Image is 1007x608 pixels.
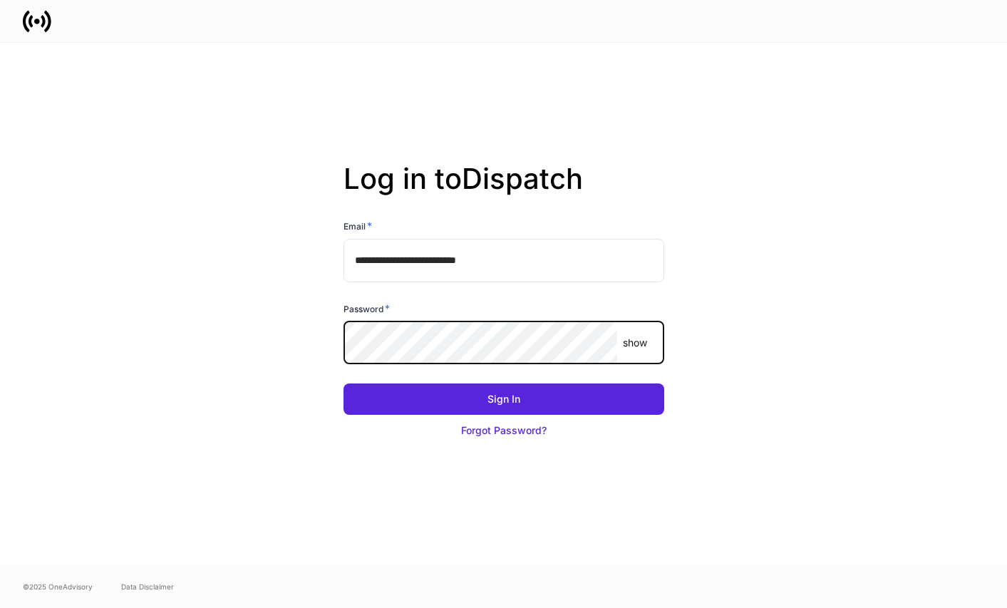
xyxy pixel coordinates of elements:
h6: Password [344,302,390,316]
span: © 2025 OneAdvisory [23,581,93,592]
p: show [623,336,647,350]
h2: Log in to Dispatch [344,162,664,219]
h6: Email [344,219,372,233]
div: Forgot Password? [461,423,547,438]
a: Data Disclaimer [121,581,174,592]
button: Sign In [344,383,664,415]
button: Forgot Password? [344,415,664,446]
div: Sign In [487,392,520,406]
